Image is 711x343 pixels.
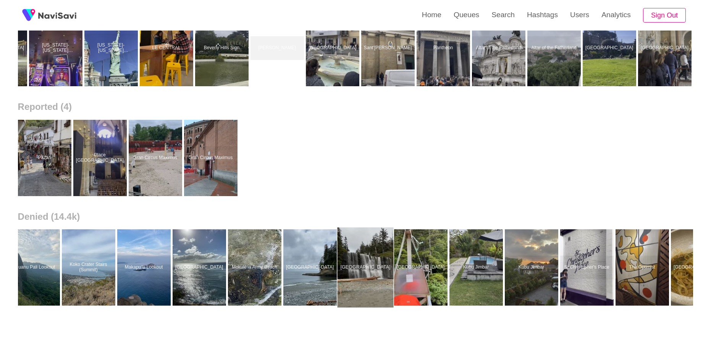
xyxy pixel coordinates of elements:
img: fireSpot [19,6,38,25]
a: [GEOGRAPHIC_DATA]Piazza di Spagna [306,10,361,86]
h2: Reported (4) [18,101,693,112]
a: [US_STATE]-[US_STATE][GEOGRAPHIC_DATA]New York-New York Hotel & Casino [29,10,84,86]
a: Kubu JimbarKubu Jimbar [505,229,560,306]
a: Altar of the FatherlandAltar of the Fatherland [527,10,583,86]
a: St Christopher's PlaceSt Christopher's Place [560,229,616,306]
a: [GEOGRAPHIC_DATA]West Coast Trail Lodge [394,229,449,306]
a: Kubu JimbarKubu Jimbar [449,229,505,306]
a: [GEOGRAPHIC_DATA]Museos Vaticanos [638,10,693,86]
a: Gran Circus MaximusGran Circus Maximus [184,120,239,196]
a: Mokulē‘ia Army BeachMokulē‘ia Army Beach [228,229,283,306]
a: [GEOGRAPHIC_DATA]West Coast Trail Lodge [339,229,394,306]
img: fireSpot [38,11,76,19]
a: [GEOGRAPHIC_DATA]Museos Vaticanos [583,10,638,86]
h2: Denied (14.4k) [18,211,693,222]
a: [PERSON_NAME]W.M Juice Bar [250,10,306,86]
a: Sant'[PERSON_NAME]Sant'Andrea della Valle [361,10,417,86]
a: Place [GEOGRAPHIC_DATA]Place Basilique Saint Sernin [73,120,129,196]
a: [US_STATE]-[US_STATE][GEOGRAPHIC_DATA]New York-New York Hotel & Casino [84,10,140,86]
a: [GEOGRAPHIC_DATA]Diamond Head Beach Park [173,229,228,306]
button: Sign Out [643,8,686,23]
a: Koko Crater Stairs (Summit)Koko Crater Stairs (Summit) [62,229,117,306]
a: Altar of the FatherlandAltar of the Fatherland [472,10,527,86]
a: Gran Circus MaximusGran Circus Maximus [129,120,184,196]
a: LE CENTRALLE CENTRAL [140,10,195,86]
a: Makapuʻu LookoutMakapuʻu Lookout [117,229,173,306]
a: [GEOGRAPHIC_DATA]West Coast Trail Lodge [283,229,339,306]
a: Nuʻuanu Pali LookoutNuʻuanu Pali Lookout [6,229,62,306]
a: PantheonPantheon [417,10,472,86]
a: Beverly Hills SignBeverly Hills Sign [195,10,250,86]
a: PazariPazari [18,120,73,196]
a: The OptimistThe Optimist [616,229,671,306]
